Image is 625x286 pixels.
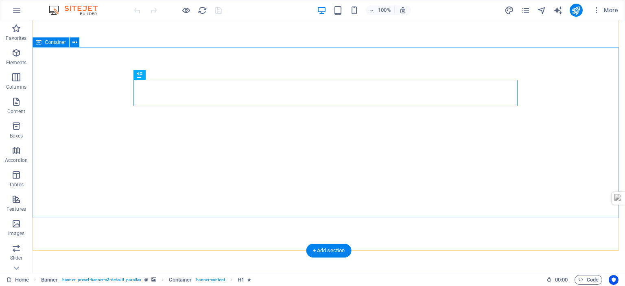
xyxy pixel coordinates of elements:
span: Click to select. Double-click to edit [41,275,58,285]
span: Click to select. Double-click to edit [169,275,192,285]
iframe: To enrich screen reader interactions, please activate Accessibility in Grammarly extension settings [33,20,625,273]
p: Tables [9,181,24,188]
img: Editor Logo [47,5,108,15]
i: On resize automatically adjust zoom level to fit chosen device. [399,7,406,14]
span: Click to select. Double-click to edit [238,275,244,285]
button: More [589,4,621,17]
div: + Add section [306,244,352,258]
span: 00 00 [555,275,568,285]
nav: breadcrumb [41,275,251,285]
i: Publish [571,6,581,15]
button: Usercentrics [609,275,618,285]
button: reload [197,5,207,15]
i: Pages (Ctrl+Alt+S) [521,6,530,15]
p: Columns [6,84,26,90]
button: pages [521,5,531,15]
p: Accordion [5,157,28,164]
span: . banner .preset-banner-v3-default .parallax [61,275,141,285]
button: text_generator [553,5,563,15]
span: . banner-content [195,275,225,285]
h6: 100% [378,5,391,15]
button: 100% [366,5,395,15]
i: Design (Ctrl+Alt+Y) [505,6,514,15]
p: Content [7,108,25,115]
span: : [561,277,562,283]
button: Code [575,275,602,285]
span: Code [578,275,599,285]
button: design [505,5,514,15]
p: Elements [6,59,27,66]
button: publish [570,4,583,17]
i: Element contains an animation [247,277,251,282]
h6: Session time [546,275,568,285]
i: This element contains a background [151,277,156,282]
i: Reload page [198,6,207,15]
p: Favorites [6,35,26,41]
span: More [592,6,618,14]
p: Images [8,230,25,237]
p: Boxes [10,133,23,139]
p: Features [7,206,26,212]
i: Navigator [537,6,546,15]
button: navigator [537,5,547,15]
span: Container [45,40,66,45]
p: Slider [10,255,23,261]
i: AI Writer [553,6,563,15]
a: Click to cancel selection. Double-click to open Pages [7,275,29,285]
i: This element is a customizable preset [144,277,148,282]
